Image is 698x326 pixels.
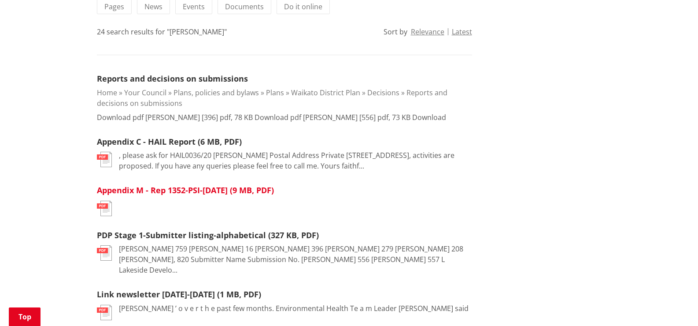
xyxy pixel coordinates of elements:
span: Do it online [284,2,322,11]
a: Waikato District Plan [291,88,360,97]
a: Link newsletter [DATE]-[DATE] (1 MB, PDF) [97,289,261,300]
a: Reports and decisions on submissions​ [97,88,447,108]
img: document-pdf.svg [97,245,112,261]
a: PDP Stage 1-Submitter listing-alphabetical (327 KB, PDF) [97,230,319,240]
div: 24 search results for "[PERSON_NAME]" [97,26,227,37]
img: document-pdf.svg [97,305,112,320]
button: Latest [452,28,472,36]
span: Pages [104,2,124,11]
a: Home [97,88,117,97]
iframe: Messenger Launcher [657,289,689,321]
img: document-pdf.svg [97,152,112,167]
a: Your Council [124,88,166,97]
p: [PERSON_NAME] 759 [PERSON_NAME] 16 [PERSON_NAME] 396 [PERSON_NAME] 279 [PERSON_NAME] 208 [PERSON_... [119,244,472,275]
span: Events [183,2,205,11]
img: document-pdf.svg [97,201,112,216]
p: , please ask for HAIL0036/20 [PERSON_NAME] Postal Address Private [STREET_ADDRESS], activities ar... [119,150,472,171]
a: Appendix M - Rep 1352-PSI-[DATE] (9 MB, PDF) [97,185,274,195]
button: Relevance [411,28,444,36]
span: Documents [225,2,264,11]
div: Sort by [384,26,407,37]
a: Plans [266,88,284,97]
a: Decisions [367,88,399,97]
span: News [144,2,162,11]
a: Reports and decisions on submissions [97,73,248,84]
p: Download pdf [PERSON_NAME] [396] pdf, 78 KB Download pdf [PERSON_NAME] [556] pdf, 73 KB Download [97,112,446,123]
a: Plans, policies and bylaws [174,88,259,97]
a: Appendix C - HAIL Report (6 MB, PDF) [97,136,242,147]
p: [PERSON_NAME] ’ o v e r t h e past few months. Environmental Health Te a m Leader [PERSON_NAME] said [119,303,469,314]
a: Top [9,307,41,326]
